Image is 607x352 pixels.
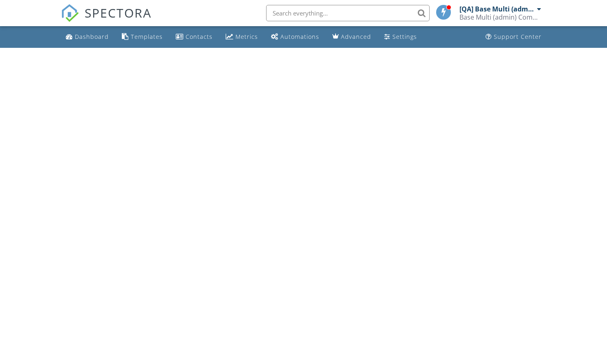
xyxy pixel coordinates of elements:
[329,29,374,45] a: Advanced
[131,33,163,40] div: Templates
[494,33,542,40] div: Support Center
[172,29,216,45] a: Contacts
[235,33,258,40] div: Metrics
[268,29,323,45] a: Automations (Basic)
[459,13,541,21] div: Base Multi (admin) Company
[61,4,79,22] img: The Best Home Inspection Software - Spectora
[119,29,166,45] a: Templates
[85,4,152,21] span: SPECTORA
[222,29,261,45] a: Metrics
[280,33,319,40] div: Automations
[186,33,213,40] div: Contacts
[266,5,430,21] input: Search everything...
[392,33,417,40] div: Settings
[61,11,152,28] a: SPECTORA
[459,5,535,13] div: [QA] Base Multi (admin)
[482,29,545,45] a: Support Center
[63,29,112,45] a: Dashboard
[381,29,420,45] a: Settings
[75,33,109,40] div: Dashboard
[341,33,371,40] div: Advanced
